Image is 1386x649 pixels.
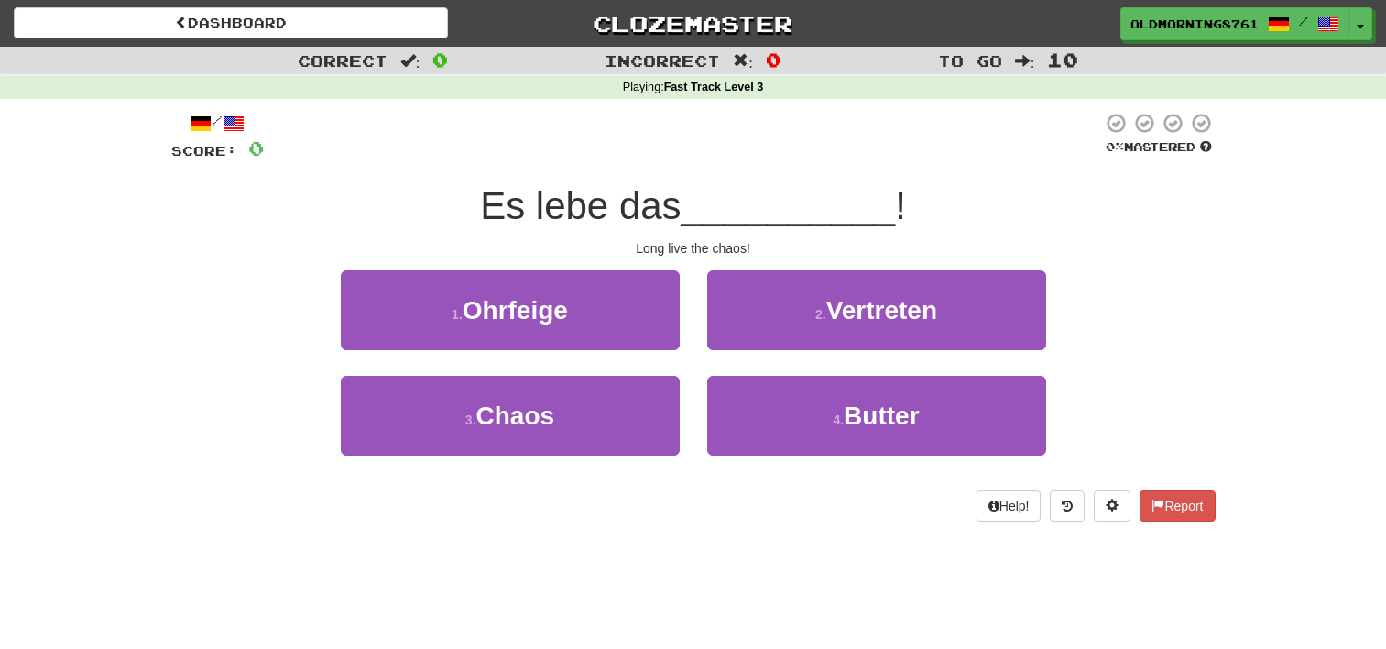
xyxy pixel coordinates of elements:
a: Dashboard [14,7,448,38]
div: Long live the chaos! [171,239,1216,258]
span: / [1299,15,1308,27]
span: : [400,53,420,69]
span: Incorrect [605,51,720,70]
a: OldMorning8761 / [1120,7,1349,40]
span: To go [938,51,1002,70]
span: 0 [432,49,448,71]
span: Ohrfeige [463,296,568,324]
span: 0 % [1106,139,1124,154]
span: Score: [171,143,237,159]
div: Mastered [1102,139,1216,156]
div: / [171,112,264,135]
small: 3 . [465,412,476,427]
button: Round history (alt+y) [1050,490,1085,522]
button: Report [1140,490,1215,522]
button: 3.Chaos [341,376,680,456]
a: Clozemaster [475,7,910,39]
span: Es lebe das [480,184,681,227]
button: Help! [977,490,1042,522]
span: : [1015,53,1035,69]
span: 0 [766,49,781,71]
small: 1 . [452,307,463,322]
span: 10 [1047,49,1078,71]
button: 4.Butter [707,376,1046,456]
span: Chaos [476,401,555,430]
span: 0 [248,137,264,159]
span: : [733,53,753,69]
button: 2.Vertreten [707,270,1046,350]
strong: Fast Track Level 3 [664,81,764,93]
span: Correct [298,51,387,70]
small: 4 . [833,412,844,427]
span: Vertreten [826,296,937,324]
button: 1.Ohrfeige [341,270,680,350]
span: ! [895,184,906,227]
span: __________ [682,184,896,227]
span: OldMorning8761 [1130,16,1259,32]
small: 2 . [815,307,826,322]
span: Butter [844,401,919,430]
